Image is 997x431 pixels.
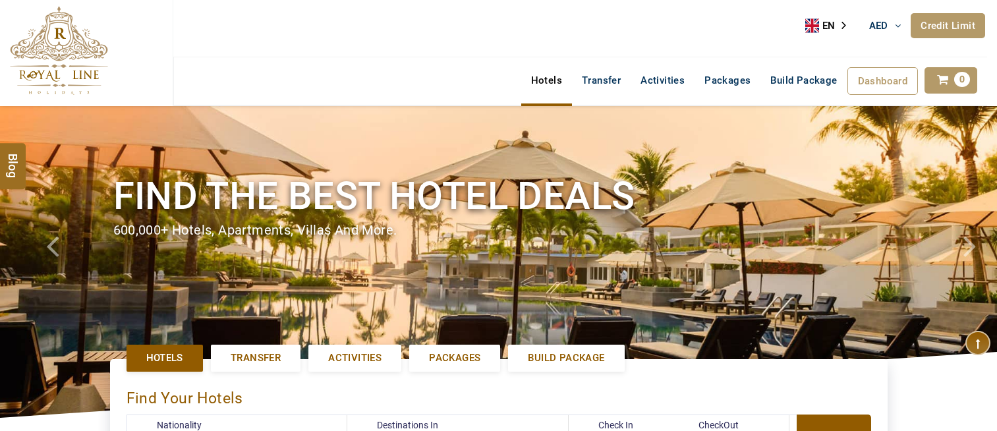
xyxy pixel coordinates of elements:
[5,154,22,165] span: Blog
[805,16,855,36] aside: Language selected: English
[572,67,631,94] a: Transfer
[429,351,480,365] span: Packages
[508,345,624,372] a: Build Package
[211,345,300,372] a: Transfer
[409,345,500,372] a: Packages
[308,345,401,372] a: Activities
[328,351,382,365] span: Activities
[954,72,970,87] span: 0
[805,16,855,36] a: EN
[127,376,871,415] div: Find Your Hotels
[805,16,855,36] div: Language
[858,75,908,87] span: Dashboard
[10,6,108,95] img: The Royal Line Holidays
[113,171,884,221] h1: Find the best hotel deals
[528,351,604,365] span: Build Package
[113,221,884,240] div: 600,000+ hotels, apartments, villas and more.
[521,67,572,94] a: Hotels
[127,345,203,372] a: Hotels
[631,67,695,94] a: Activities
[146,351,183,365] span: Hotels
[231,351,281,365] span: Transfer
[925,67,977,94] a: 0
[869,20,888,32] span: AED
[695,67,760,94] a: Packages
[760,67,847,94] a: Build Package
[911,13,985,38] a: Credit Limit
